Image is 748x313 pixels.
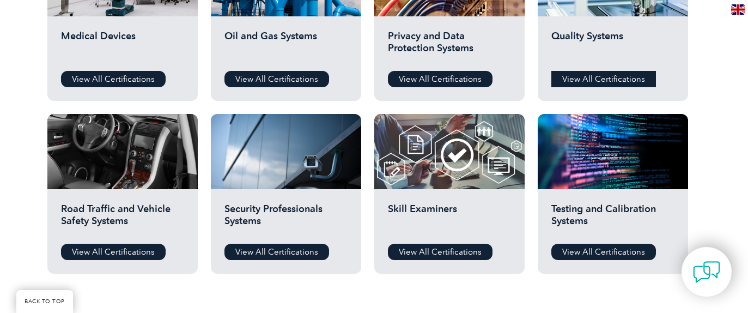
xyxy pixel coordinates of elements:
[551,203,674,236] h2: Testing and Calibration Systems
[16,290,73,313] a: BACK TO TOP
[224,30,348,63] h2: Oil and Gas Systems
[388,244,492,260] a: View All Certifications
[551,71,656,87] a: View All Certifications
[61,30,184,63] h2: Medical Devices
[551,244,656,260] a: View All Certifications
[61,244,166,260] a: View All Certifications
[551,30,674,63] h2: Quality Systems
[388,30,511,63] h2: Privacy and Data Protection Systems
[61,203,184,236] h2: Road Traffic and Vehicle Safety Systems
[388,71,492,87] a: View All Certifications
[224,71,329,87] a: View All Certifications
[224,244,329,260] a: View All Certifications
[388,203,511,236] h2: Skill Examiners
[731,4,745,15] img: en
[693,258,720,286] img: contact-chat.png
[224,203,348,236] h2: Security Professionals Systems
[61,71,166,87] a: View All Certifications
